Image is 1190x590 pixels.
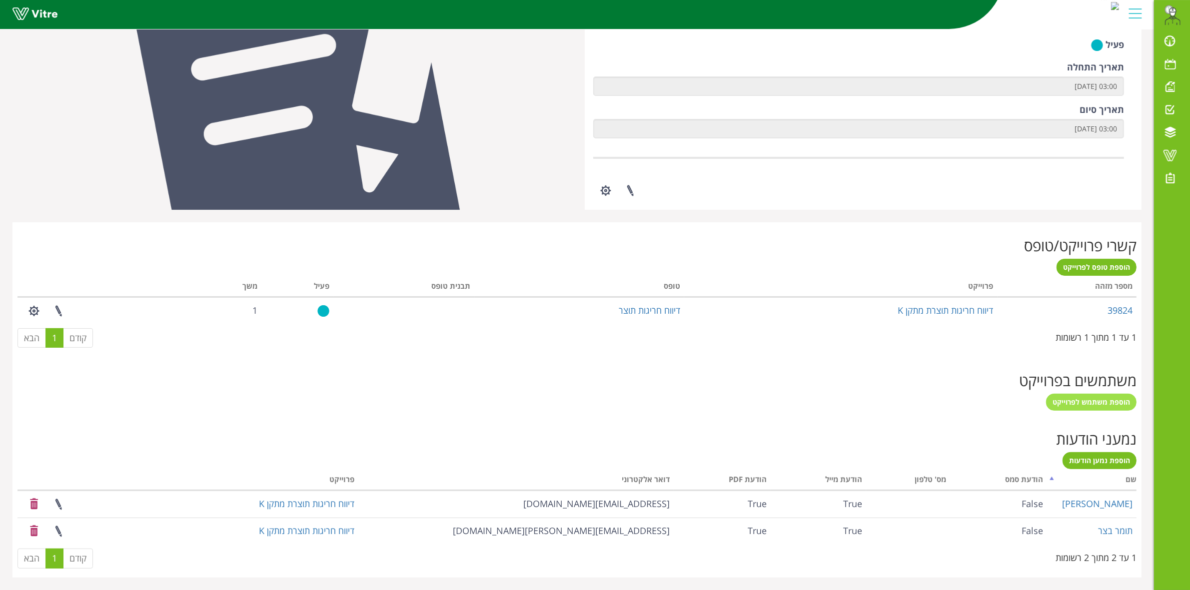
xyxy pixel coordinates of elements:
a: 1 [45,549,63,569]
h2: משתמשים בפרוייקט [17,372,1137,389]
a: הבא [17,549,46,569]
th: שם: activate to sort column descending [1047,472,1137,491]
a: דיווח חריגות תוצר [619,304,680,316]
td: True [674,491,771,518]
div: 1 עד 2 מתוך 2 רשומות [1056,548,1137,565]
a: קודם [63,549,93,569]
td: 1 [191,297,261,324]
th: דואר אלקטרוני [358,472,674,491]
th: משך [191,278,261,297]
a: 1 [45,328,63,348]
td: [EMAIL_ADDRESS][PERSON_NAME][DOMAIN_NAME] [358,518,674,545]
h2: קשרי פרוייקט/טופס [17,237,1137,254]
th: מס' טלפון [866,472,951,491]
a: הוספת משתמש לפרוייקט [1046,394,1137,411]
label: פעיל [1106,38,1124,51]
div: 1 עד 1 מתוך 1 רשומות [1056,327,1137,344]
a: קודם [63,328,93,348]
a: דיווח חריגות תוצרת מתקן K [898,304,994,316]
span: הוספת טופס לפרוייקט [1063,262,1130,272]
th: תבנית טופס [333,278,474,297]
img: yes [317,305,329,317]
a: דיווח חריגות תוצרת מתקן K [259,525,354,537]
th: פרוייקט [139,472,358,491]
label: תאריך התחלה [1067,61,1124,74]
img: yes [1091,39,1103,51]
th: הודעת סמס [950,472,1047,491]
a: הוספת טופס לפרוייקט [1057,259,1137,276]
img: c0dca6a0-d8b6-4077-9502-601a54a2ea4a.jpg [1111,2,1119,10]
a: הוספת נמען הודעות [1063,452,1137,469]
span: הוספת נמען הודעות [1069,456,1130,465]
a: הבא [17,328,46,348]
td: False [950,518,1047,545]
a: 39824 [1108,304,1133,316]
td: True [674,518,771,545]
td: [EMAIL_ADDRESS][DOMAIN_NAME] [358,491,674,518]
td: True [771,518,866,545]
th: מספר מזהה [998,278,1137,297]
a: תומר בצר [1098,525,1133,537]
td: False [950,491,1047,518]
a: דיווח חריגות תוצרת מתקן K [259,498,354,510]
h2: נמעני הודעות [17,431,1137,447]
td: True [771,491,866,518]
th: טופס [474,278,684,297]
th: פעיל [261,278,333,297]
span: הוספת משתמש לפרוייקט [1053,397,1130,407]
a: [PERSON_NAME] [1062,498,1133,510]
th: הודעת PDF [674,472,771,491]
label: תאריך סיום [1080,103,1124,116]
img: da32df7d-b9e3-429d-8c5c-2e32c797c474.png [1163,5,1183,25]
th: הודעת מייל [771,472,866,491]
th: פרוייקט [684,278,997,297]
